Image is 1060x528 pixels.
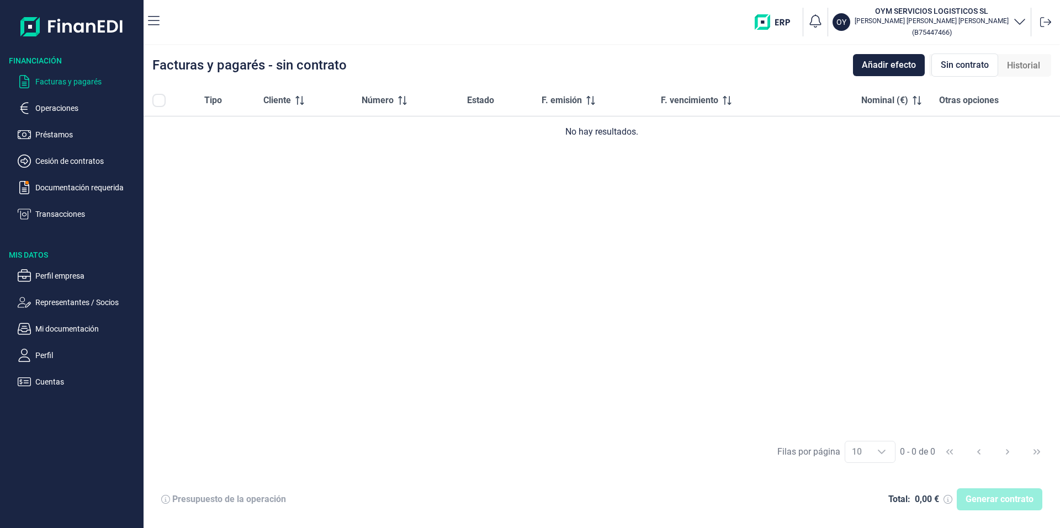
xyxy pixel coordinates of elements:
[35,349,139,362] p: Perfil
[35,296,139,309] p: Representantes / Socios
[35,181,139,194] p: Documentación requerida
[152,125,1051,138] div: No hay resultados.
[18,296,139,309] button: Representantes / Socios
[362,94,394,107] span: Número
[18,75,139,88] button: Facturas y pagarés
[18,154,139,168] button: Cesión de contratos
[862,58,916,72] span: Añadir efecto
[467,94,494,107] span: Estado
[18,269,139,282] button: Perfil empresa
[18,349,139,362] button: Perfil
[868,441,895,462] div: Choose
[152,94,166,107] div: All items unselected
[936,439,963,465] button: First Page
[263,94,291,107] span: Cliente
[542,94,582,107] span: F. emisión
[152,58,347,72] div: Facturas y pagarés - sin contrato
[855,6,1009,17] h3: OYM SERVICIOS LOGISTICOS SL
[855,17,1009,25] p: [PERSON_NAME] [PERSON_NAME] [PERSON_NAME]
[853,54,925,76] button: Añadir efecto
[172,494,286,505] div: Presupuesto de la operación
[18,322,139,335] button: Mi documentación
[836,17,846,28] p: OY
[900,447,935,456] span: 0 - 0 de 0
[35,322,139,335] p: Mi documentación
[777,445,840,458] div: Filas por página
[35,207,139,221] p: Transacciones
[35,102,139,115] p: Operaciones
[994,439,1021,465] button: Next Page
[35,375,139,388] p: Cuentas
[35,154,139,168] p: Cesión de contratos
[35,128,139,141] p: Préstamos
[833,6,1026,39] button: OYOYM SERVICIOS LOGISTICOS SL[PERSON_NAME] [PERSON_NAME] [PERSON_NAME](B75447466)
[912,28,952,36] small: Copiar cif
[18,102,139,115] button: Operaciones
[18,181,139,194] button: Documentación requerida
[1007,59,1040,72] span: Historial
[18,207,139,221] button: Transacciones
[35,269,139,282] p: Perfil empresa
[18,375,139,388] button: Cuentas
[1024,439,1050,465] button: Last Page
[941,58,989,72] span: Sin contrato
[931,54,998,77] div: Sin contrato
[966,439,992,465] button: Previous Page
[939,94,999,107] span: Otras opciones
[35,75,139,88] p: Facturas y pagarés
[915,494,939,505] div: 0,00 €
[18,128,139,141] button: Préstamos
[204,94,222,107] span: Tipo
[755,14,798,30] img: erp
[998,55,1049,77] div: Historial
[20,9,124,44] img: Logo de aplicación
[861,94,908,107] span: Nominal (€)
[888,494,910,505] div: Total:
[661,94,718,107] span: F. vencimiento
